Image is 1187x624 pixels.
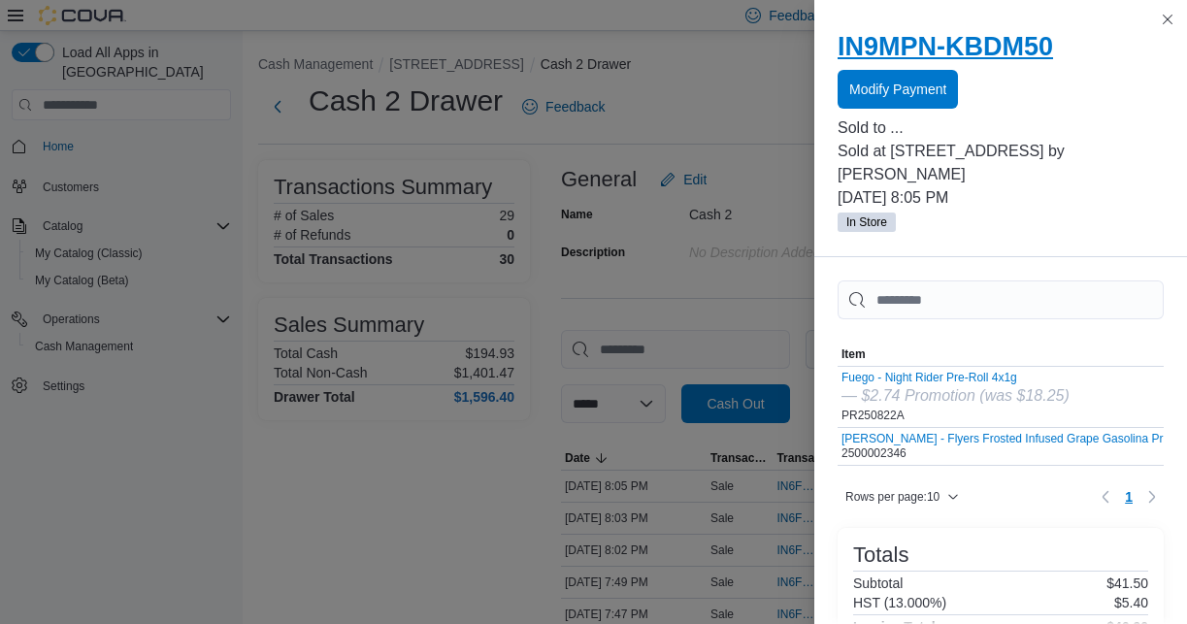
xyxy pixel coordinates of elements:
nav: Pagination for table: MemoryTable from EuiInMemoryTable [1094,481,1164,512]
span: Modify Payment [849,80,946,99]
button: Page 1 of 1 [1117,481,1140,512]
button: Modify Payment [838,70,958,109]
button: Next page [1140,485,1164,509]
span: In Store [846,213,887,231]
button: Fuego - Night Rider Pre-Roll 4x1g [841,371,1070,384]
div: PR250822A [841,371,1070,423]
ul: Pagination for table: MemoryTable from EuiInMemoryTable [1117,481,1140,512]
span: Item [841,346,866,362]
h6: Subtotal [853,575,903,591]
p: Sold to ... [838,116,1164,140]
button: Close this dialog [1156,8,1179,31]
div: — $2.74 Promotion (was $18.25) [841,384,1070,408]
h3: Totals [853,543,908,567]
span: 1 [1125,487,1133,507]
span: Rows per page : 10 [845,489,940,505]
p: $41.50 [1106,575,1148,591]
p: $5.40 [1114,595,1148,610]
h6: HST (13.000%) [853,595,946,610]
span: In Store [838,213,896,232]
input: This is a search bar. As you type, the results lower in the page will automatically filter. [838,280,1164,319]
button: Previous page [1094,485,1117,509]
button: Rows per page:10 [838,485,967,509]
p: [DATE] 8:05 PM [838,186,1164,210]
p: Sold at [STREET_ADDRESS] by [PERSON_NAME] [838,140,1164,186]
h2: IN9MPN-KBDM50 [838,31,1164,62]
